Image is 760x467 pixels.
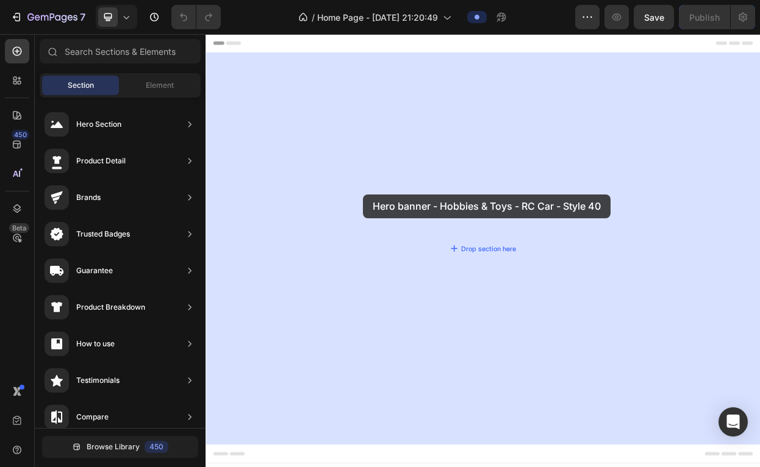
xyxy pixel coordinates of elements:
div: 450 [145,441,168,453]
div: Testimonials [76,374,120,387]
div: How to use [76,338,115,350]
div: Brands [76,191,101,204]
div: Trusted Badges [76,228,130,240]
div: Product Detail [76,155,126,167]
input: Search Sections & Elements [40,39,201,63]
div: Guarantee [76,265,113,277]
button: 7 [5,5,91,29]
span: Browse Library [87,441,140,452]
span: Section [68,80,94,91]
div: Undo/Redo [171,5,221,29]
span: / [312,11,315,24]
p: 7 [80,10,85,24]
div: Product Breakdown [76,301,145,313]
div: Compare [76,411,109,423]
div: Open Intercom Messenger [719,407,748,437]
button: Save [634,5,674,29]
iframe: Design area [206,34,760,467]
div: Beta [9,223,29,233]
button: Publish [679,5,730,29]
div: Publish [689,11,720,24]
div: Drop section here [337,277,409,290]
span: Save [644,12,664,23]
span: Element [146,80,174,91]
span: Home Page - [DATE] 21:20:49 [317,11,438,24]
div: 450 [12,130,29,140]
div: Hero Section [76,118,121,130]
button: Browse Library450 [42,436,198,458]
